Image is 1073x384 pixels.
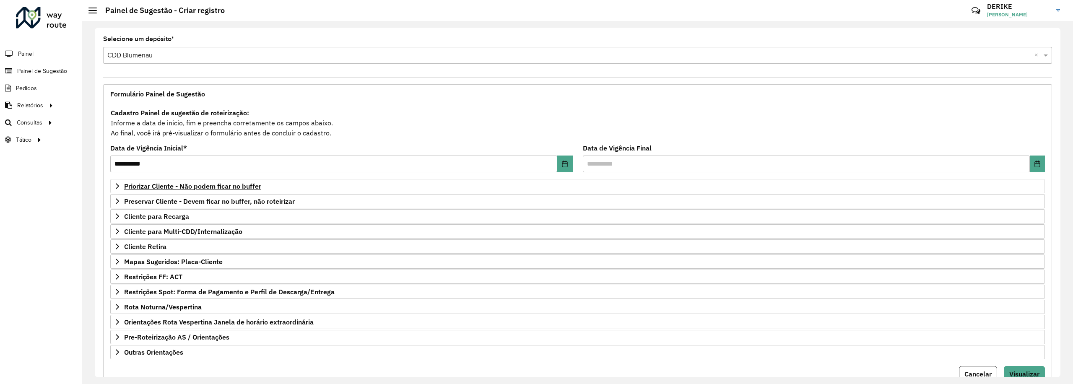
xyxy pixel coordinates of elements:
strong: Cadastro Painel de sugestão de roteirização: [111,109,249,117]
a: Cliente para Recarga [110,209,1045,223]
span: Relatórios [17,101,43,110]
span: Cliente Retira [124,243,166,250]
span: Pre-Roteirização AS / Orientações [124,334,229,340]
button: Visualizar [1004,366,1045,382]
a: Restrições FF: ACT [110,270,1045,284]
span: Clear all [1034,50,1042,60]
a: Orientações Rota Vespertina Janela de horário extraordinária [110,315,1045,329]
a: Priorizar Cliente - Não podem ficar no buffer [110,179,1045,193]
h2: Painel de Sugestão - Criar registro [97,6,225,15]
button: Cancelar [959,366,997,382]
a: Cliente Retira [110,239,1045,254]
button: Choose Date [557,156,572,172]
a: Rota Noturna/Vespertina [110,300,1045,314]
label: Data de Vigência Final [583,143,652,153]
a: Mapas Sugeridos: Placa-Cliente [110,254,1045,269]
span: Pedidos [16,84,37,93]
h3: DERIKE [987,3,1050,10]
a: Cliente para Multi-CDD/Internalização [110,224,1045,239]
span: Cliente para Recarga [124,213,189,220]
span: Painel [18,49,34,58]
span: Restrições Spot: Forma de Pagamento e Perfil de Descarga/Entrega [124,288,335,295]
span: Tático [16,135,31,144]
a: Pre-Roteirização AS / Orientações [110,330,1045,344]
span: Preservar Cliente - Devem ficar no buffer, não roteirizar [124,198,295,205]
span: Cliente para Multi-CDD/Internalização [124,228,242,235]
span: [PERSON_NAME] [987,11,1050,18]
a: Contato Rápido [967,2,985,20]
div: Informe a data de inicio, fim e preencha corretamente os campos abaixo. Ao final, você irá pré-vi... [110,107,1045,138]
span: Outras Orientações [124,349,183,355]
span: Visualizar [1009,370,1039,378]
span: Painel de Sugestão [17,67,67,75]
label: Selecione um depósito [103,34,174,44]
span: Mapas Sugeridos: Placa-Cliente [124,258,223,265]
button: Choose Date [1030,156,1045,172]
a: Restrições Spot: Forma de Pagamento e Perfil de Descarga/Entrega [110,285,1045,299]
a: Outras Orientações [110,345,1045,359]
span: Consultas [17,118,42,127]
span: Priorizar Cliente - Não podem ficar no buffer [124,183,261,189]
span: Rota Noturna/Vespertina [124,304,202,310]
a: Preservar Cliente - Devem ficar no buffer, não roteirizar [110,194,1045,208]
label: Data de Vigência Inicial [110,143,187,153]
span: Orientações Rota Vespertina Janela de horário extraordinária [124,319,314,325]
span: Formulário Painel de Sugestão [110,91,205,97]
span: Cancelar [964,370,992,378]
span: Restrições FF: ACT [124,273,182,280]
